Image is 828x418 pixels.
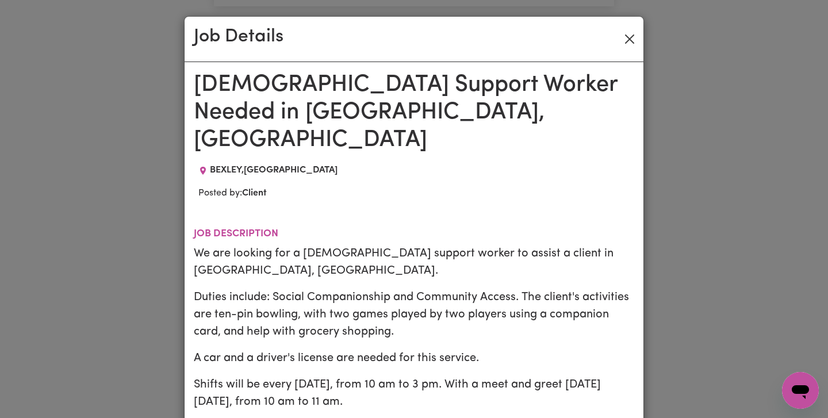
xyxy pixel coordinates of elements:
span: BEXLEY , [GEOGRAPHIC_DATA] [210,166,338,175]
p: We are looking for a [DEMOGRAPHIC_DATA] support worker to assist a client in [GEOGRAPHIC_DATA], [... [194,245,634,279]
span: Posted by: [198,189,267,198]
h2: Job description [194,228,634,240]
p: Duties include: Social Companionship and Community Access. The client's activities are ten-pin bo... [194,289,634,340]
h2: Job Details [194,26,283,48]
div: Job location: BEXLEY, New South Wales [194,163,342,177]
h1: [DEMOGRAPHIC_DATA] Support Worker Needed in [GEOGRAPHIC_DATA], [GEOGRAPHIC_DATA] [194,71,634,154]
p: A car and a driver's license are needed for this service. [194,350,634,367]
iframe: Button to launch messaging window [782,372,819,409]
button: Close [620,30,639,48]
b: Client [242,189,267,198]
p: Shifts will be every [DATE], from 10 am to 3 pm. With a meet and greet [DATE][DATE], from 10 am t... [194,376,634,411]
